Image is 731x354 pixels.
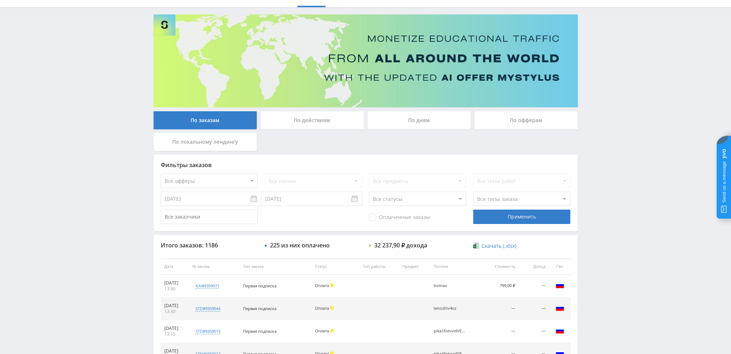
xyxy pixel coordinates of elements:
[519,259,549,275] th: Доход
[154,111,257,129] div: По заказам
[195,306,220,312] div: std#9359044
[549,259,571,275] th: Гео
[434,329,466,333] div: pika1fotvvidVEO3
[161,210,258,224] input: Все заказчики
[369,214,430,221] span: Оплаченные заказы
[556,281,564,290] img: rus.png
[311,259,359,275] th: Статус
[482,297,519,320] td: —
[399,259,430,275] th: Предмет
[188,259,239,275] th: № заказа
[519,297,549,320] td: —
[434,306,466,311] div: tenozhiv4oz
[154,133,257,151] div: По локальному лендингу
[430,259,482,275] th: Потоки
[482,320,519,343] td: —
[243,306,277,311] span: Первая подписка
[434,283,466,288] div: botnau
[161,162,571,168] div: Фильтры заказов
[330,283,334,287] span: Холд
[473,210,570,224] div: Применить
[473,242,479,249] img: xlsx
[474,111,578,129] div: По офферам
[164,309,185,314] div: 13:30
[482,259,519,275] th: Стоимость
[164,326,185,331] div: [DATE]
[315,283,329,288] span: Оплата
[164,286,185,292] div: 13:30
[243,283,277,288] span: Первая подписка
[239,259,311,275] th: Тип заказа
[473,242,516,250] a: Скачать (.xlsx)
[161,242,258,248] div: Итого заказов: 1186
[519,275,549,297] td: —
[270,242,330,248] div: 225 из них оплачено
[315,328,329,333] span: Оплата
[330,306,334,310] span: Холд
[161,259,189,275] th: Дата
[330,329,334,332] span: Холд
[315,305,329,311] span: Оплата
[374,242,427,248] div: 32 237,90 ₽ дохода
[260,111,364,129] div: По действиям
[154,14,578,107] img: Banner
[195,283,219,289] div: kai#9359071
[556,326,564,335] img: rus.png
[195,328,220,334] div: std#9359015
[164,348,185,354] div: [DATE]
[164,280,185,286] div: [DATE]
[164,303,185,309] div: [DATE]
[519,320,549,343] td: —
[243,328,277,334] span: Первая подписка
[482,275,519,297] td: 799,00 ₽
[164,331,185,337] div: 13:15
[367,111,471,129] div: По дням
[481,243,516,249] span: Скачать (.xlsx)
[359,259,399,275] th: Тип работы
[556,304,564,312] img: rus.png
